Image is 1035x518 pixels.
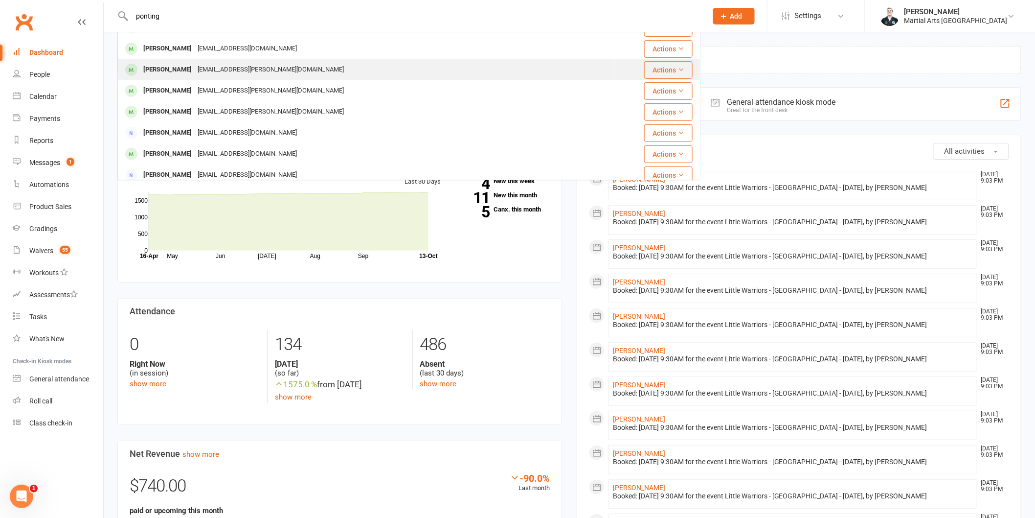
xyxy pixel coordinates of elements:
button: All activities [933,143,1009,160]
div: Tasks [29,313,47,321]
div: [PERSON_NAME] [140,168,195,182]
div: People [29,71,50,78]
span: 55 [60,246,70,254]
div: [PERSON_NAME] [140,105,195,119]
button: Add [713,8,755,24]
a: [PERSON_NAME] [613,210,665,217]
a: Reports [13,130,103,152]
a: Messages 1 [13,152,103,174]
a: show more [420,379,457,388]
div: $740.00 [130,472,550,505]
time: [DATE] 9:03 PM [976,171,1009,184]
div: [EMAIL_ADDRESS][PERSON_NAME][DOMAIN_NAME] [195,63,347,77]
a: Dashboard [13,42,103,64]
span: 1 [30,485,38,493]
time: [DATE] 9:03 PM [976,240,1009,253]
a: [PERSON_NAME] [613,415,665,423]
a: [PERSON_NAME] [613,278,665,286]
div: [EMAIL_ADDRESS][DOMAIN_NAME] [195,126,300,140]
time: [DATE] 9:03 PM [976,480,1009,493]
strong: [DATE] [275,359,405,369]
div: [PERSON_NAME] [140,126,195,140]
div: [PERSON_NAME] [140,63,195,77]
div: Booked: [DATE] 9:30AM for the event Little Warriors - [GEOGRAPHIC_DATA] - [DATE], by [PERSON_NAME] [613,424,972,432]
time: [DATE] 9:03 PM [976,308,1009,321]
a: Product Sales [13,196,103,218]
div: [PERSON_NAME] [140,84,195,98]
time: [DATE] 9:03 PM [976,377,1009,390]
time: [DATE] 9:03 PM [976,446,1009,458]
a: Payments [13,108,103,130]
a: Gradings [13,218,103,240]
div: [EMAIL_ADDRESS][DOMAIN_NAME] [195,168,300,182]
div: Booked: [DATE] 9:30AM for the event Little Warriors - [GEOGRAPHIC_DATA] - [DATE], by [PERSON_NAME] [613,252,972,260]
div: General attendance [29,375,89,383]
h3: Net Revenue [130,449,550,459]
a: [PERSON_NAME] [613,244,665,252]
div: Calendar [29,93,57,100]
div: Assessments [29,291,78,299]
div: What's New [29,335,65,343]
div: Booked: [DATE] 9:30AM for the event Little Warriors - [GEOGRAPHIC_DATA] - [DATE], by [PERSON_NAME] [613,218,972,226]
div: 0 [130,330,260,359]
div: 486 [420,330,550,359]
div: Class check-in [29,419,72,427]
div: -90.0% [510,472,550,483]
button: Actions [644,61,693,79]
div: [PERSON_NAME] [140,147,195,161]
div: [EMAIL_ADDRESS][PERSON_NAME][DOMAIN_NAME] [195,105,347,119]
div: Waivers [29,247,53,255]
a: [PERSON_NAME] [613,347,665,354]
a: Waivers 55 [13,240,103,262]
div: Booked: [DATE] 9:30AM for the event Little Warriors - [GEOGRAPHIC_DATA] - [DATE], by [PERSON_NAME] [613,492,972,500]
div: Booked: [DATE] 9:30AM for the event Little Warriors - [GEOGRAPHIC_DATA] - [DATE], by [PERSON_NAME] [613,184,972,192]
a: Tasks [13,306,103,328]
div: [EMAIL_ADDRESS][DOMAIN_NAME] [195,147,300,161]
a: 5Canx. this month [456,206,550,212]
div: 134 [275,330,405,359]
strong: 4 [456,176,490,191]
div: [EMAIL_ADDRESS][DOMAIN_NAME] [195,42,300,56]
time: [DATE] 9:03 PM [976,411,1009,424]
div: Last month [510,472,550,494]
button: Actions [644,103,693,121]
a: [PERSON_NAME] [613,449,665,457]
div: Booked: [DATE] 9:30AM for the event Little Warriors - [GEOGRAPHIC_DATA] - [DATE], by [PERSON_NAME] [613,321,972,329]
button: Actions [644,166,693,184]
span: 1575.0 % [275,379,317,389]
input: Search... [129,9,700,23]
a: 4New this week [456,178,550,184]
img: thumb_image1644660699.png [880,6,900,26]
a: Workouts [13,262,103,284]
div: (in session) [130,359,260,378]
h3: Recent Activity [589,143,1009,153]
iframe: Intercom live chat [10,485,33,508]
div: Booked: [DATE] 9:30AM for the event Little Warriors - [GEOGRAPHIC_DATA] - [DATE], by [PERSON_NAME] [613,389,972,398]
a: People [13,64,103,86]
strong: Absent [420,359,550,369]
div: Booked: [DATE] 9:30AM for the event Little Warriors - [GEOGRAPHIC_DATA] - [DATE], by [PERSON_NAME] [613,286,972,295]
div: Booked: [DATE] 9:30AM for the event Little Warriors - [GEOGRAPHIC_DATA] - [DATE], by [PERSON_NAME] [613,355,972,363]
div: Payments [29,115,60,122]
a: Automations [13,174,103,196]
div: Automations [29,181,69,188]
div: from [DATE] [275,378,405,391]
a: show more [130,379,166,388]
div: Messages [29,159,60,166]
strong: 5 [456,205,490,219]
span: 1 [67,158,74,166]
div: Reports [29,137,53,144]
button: Actions [644,82,693,100]
div: Gradings [29,225,57,233]
a: 11New this month [456,192,550,198]
div: Martial Arts [GEOGRAPHIC_DATA] [904,16,1008,25]
div: Booked: [DATE] 9:30AM for the event Little Warriors - [GEOGRAPHIC_DATA] - [DATE], by [PERSON_NAME] [613,458,972,466]
div: [PERSON_NAME] [904,7,1008,16]
div: Product Sales [29,203,71,211]
a: Roll call [13,390,103,412]
strong: Right Now [130,359,260,369]
strong: 11 [456,190,490,205]
button: Actions [644,145,693,163]
span: Add [730,12,742,20]
div: Dashboard [29,48,63,56]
